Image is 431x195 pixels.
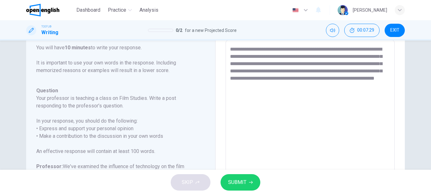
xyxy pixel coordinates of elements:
span: Analysis [139,6,158,14]
a: OpenEnglish logo [26,4,74,16]
b: Professor: [36,163,63,169]
button: EXIT [385,24,405,37]
div: Hide [344,24,380,37]
span: 0 / 2 [176,27,182,34]
h6: Your professor is teaching a class on Film Studies. Write a post responding to the professor’s qu... [36,94,198,110]
div: Mute [326,24,339,37]
span: Practice [108,6,126,14]
h6: In your response, you should do the following: • Express and support your personal opinion • Make... [36,117,198,140]
span: 00:07:29 [357,28,374,33]
span: SUBMIT [228,178,246,187]
div: [PERSON_NAME] [353,6,387,14]
span: TOEFL® [41,24,51,29]
h6: Question [36,87,198,94]
button: Analysis [137,4,161,16]
span: Dashboard [76,6,100,14]
img: Profile picture [338,5,348,15]
button: SUBMIT [221,174,260,191]
button: Dashboard [74,4,103,16]
span: EXIT [390,28,399,33]
h6: An effective response will contain at least 100 words. [36,148,198,155]
h1: Writing [41,29,58,36]
img: OpenEnglish logo [26,4,59,16]
button: Practice [105,4,134,16]
span: for a new Projected Score [185,27,237,34]
img: en [292,8,299,13]
b: 10 minutes [65,45,91,51]
button: 00:07:29 [344,24,380,37]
